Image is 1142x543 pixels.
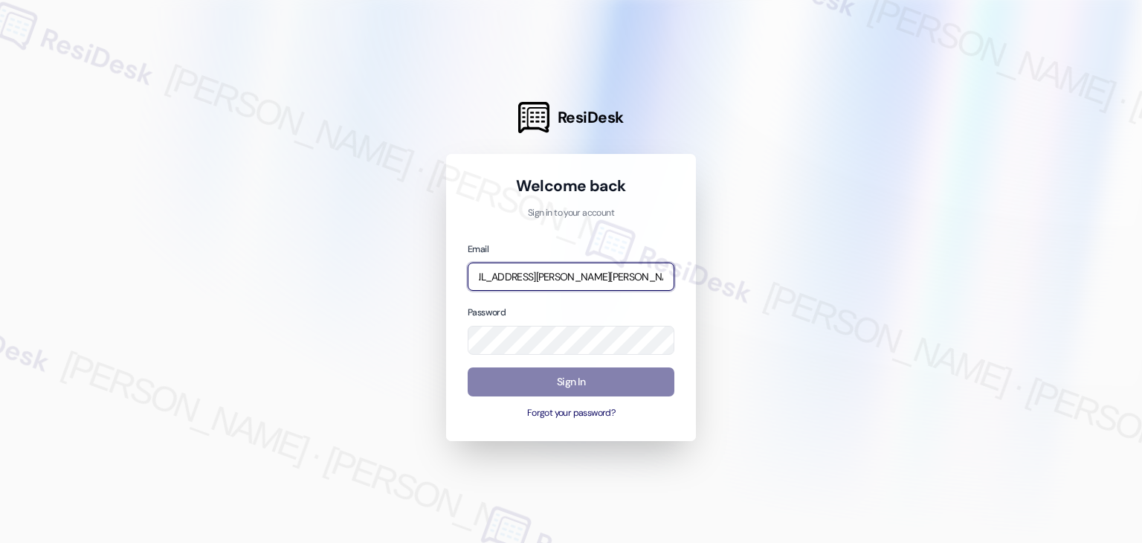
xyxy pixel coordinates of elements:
button: Sign In [468,367,674,396]
label: Email [468,243,488,255]
h1: Welcome back [468,176,674,196]
span: ResiDesk [558,107,624,128]
input: name@example.com [468,263,674,292]
p: Sign in to your account [468,207,674,220]
label: Password [468,306,506,318]
button: Forgot your password? [468,407,674,420]
img: ResiDesk Logo [518,102,549,133]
